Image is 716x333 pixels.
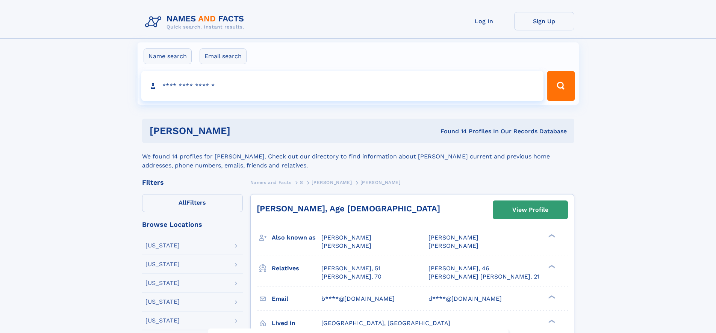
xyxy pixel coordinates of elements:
span: [PERSON_NAME] [321,234,371,241]
div: ❯ [546,294,556,299]
div: Found 14 Profiles In Our Records Database [335,127,567,136]
label: Email search [200,48,247,64]
a: [PERSON_NAME], 46 [428,264,489,273]
a: [PERSON_NAME] [312,178,352,187]
a: Names and Facts [250,178,292,187]
img: Logo Names and Facts [142,12,250,32]
a: View Profile [493,201,568,219]
input: search input [141,71,544,101]
label: Filters [142,194,243,212]
span: [PERSON_NAME] [428,234,478,241]
div: [US_STATE] [145,318,180,324]
span: [PERSON_NAME] [428,242,478,249]
h3: Email [272,292,321,305]
div: ❯ [546,319,556,324]
div: Filters [142,179,243,186]
div: View Profile [512,201,548,218]
span: [PERSON_NAME] [312,180,352,185]
span: [PERSON_NAME] [360,180,401,185]
div: [US_STATE] [145,243,180,249]
a: [PERSON_NAME] [PERSON_NAME], 21 [428,273,539,281]
div: ❯ [546,234,556,238]
div: Browse Locations [142,221,243,228]
span: All [179,199,186,206]
div: We found 14 profiles for [PERSON_NAME]. Check out our directory to find information about [PERSON... [142,143,574,170]
h3: Relatives [272,262,321,275]
div: ❯ [546,264,556,269]
a: Log In [454,12,514,30]
h1: [PERSON_NAME] [150,126,336,136]
a: [PERSON_NAME], Age [DEMOGRAPHIC_DATA] [257,204,440,213]
button: Search Button [547,71,575,101]
div: [US_STATE] [145,261,180,267]
span: [PERSON_NAME] [321,242,371,249]
label: Name search [144,48,192,64]
h3: Lived in [272,317,321,330]
span: S [300,180,303,185]
a: S [300,178,303,187]
a: Sign Up [514,12,574,30]
h3: Also known as [272,231,321,244]
div: [US_STATE] [145,280,180,286]
span: [GEOGRAPHIC_DATA], [GEOGRAPHIC_DATA] [321,319,450,327]
div: [US_STATE] [145,299,180,305]
a: [PERSON_NAME], 70 [321,273,381,281]
a: [PERSON_NAME], 51 [321,264,380,273]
